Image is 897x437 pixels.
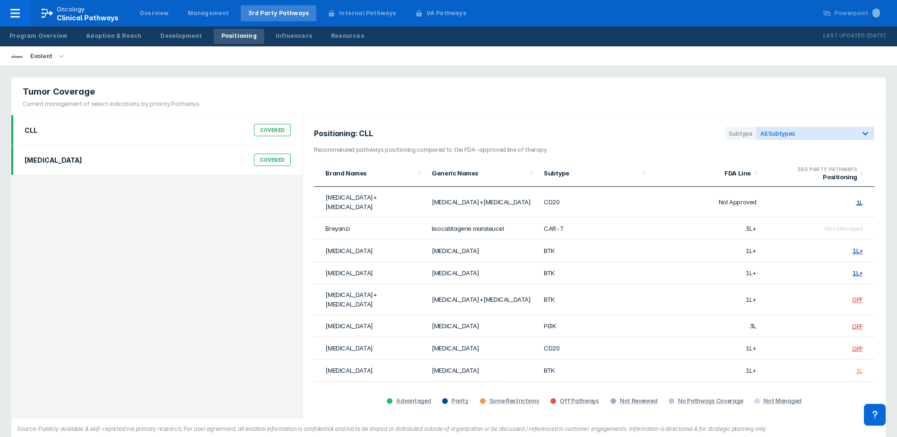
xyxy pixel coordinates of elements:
[538,262,650,284] td: BTK
[853,270,863,277] div: 1L+
[650,337,762,359] td: 1L+
[426,218,538,239] td: lisocabtagene maraleucel
[426,262,538,284] td: [MEDICAL_DATA]
[314,239,426,262] td: [MEDICAL_DATA]
[86,32,141,40] div: Adoption & Reach
[314,359,426,382] td: [MEDICAL_DATA]
[432,169,527,177] div: Generic Names
[426,239,538,262] td: [MEDICAL_DATA]
[78,29,149,44] a: Adoption & Reach
[427,9,466,17] div: VA Pathways
[17,425,880,433] figcaption: Source: Publicly available & self-reported via primary research; Per user agreement, all webtool ...
[314,146,874,154] h3: Recommended pathways positioning compared to the FDA-approved line of therapy
[276,32,312,40] div: Influencers
[221,32,257,40] div: Positioning
[426,187,538,218] td: [MEDICAL_DATA]+[MEDICAL_DATA]
[538,359,650,382] td: BTK
[489,397,540,405] div: Some Restrictions
[650,382,762,412] td: 1L
[25,126,37,134] div: CLL
[656,169,751,177] div: FDA Line
[139,9,169,17] div: Overview
[650,359,762,382] td: 1L+
[426,284,538,315] td: [MEDICAL_DATA]+[MEDICAL_DATA]
[426,337,538,359] td: [MEDICAL_DATA]
[426,315,538,337] td: [MEDICAL_DATA]
[268,29,320,44] a: Influencers
[57,5,85,14] p: Oncology
[825,225,863,232] span: Not Managed
[23,100,200,108] div: Current management of select indications by priority Pathways
[768,166,857,173] div: 3RD PARTY PATHWAYS
[678,397,743,405] div: No Pathways Coverage
[396,397,431,405] div: Advantaged
[544,169,639,177] div: Subtype
[650,262,762,284] td: 1L+
[11,51,23,62] img: new-century-health
[538,284,650,315] td: BTK
[650,218,762,239] td: 3L+
[452,397,468,405] div: Parity
[254,124,291,136] div: Covered
[823,31,867,41] p: Last Updated:
[853,247,863,255] div: 1L+
[314,129,378,138] h2: Positioning: CLL
[314,284,426,315] td: [MEDICAL_DATA]+[MEDICAL_DATA]
[339,9,396,17] div: Internal Pathways
[426,382,538,412] td: [MEDICAL_DATA]+[MEDICAL_DATA]
[314,262,426,284] td: [MEDICAL_DATA]
[180,5,237,21] a: Management
[620,397,657,405] div: Not Reviewed
[241,5,317,21] a: 3rd Party Pathways
[650,239,762,262] td: 1L+
[314,337,426,359] td: [MEDICAL_DATA]
[856,367,863,375] div: 1L
[864,404,886,426] div: Contact Support
[538,187,650,218] td: CD20
[25,156,82,164] div: [MEDICAL_DATA]
[538,218,650,239] td: CAR-T
[9,32,67,40] div: Program Overview
[214,29,264,44] a: Positioning
[323,29,372,44] a: Resources
[768,173,857,181] div: Positioning
[314,315,426,337] td: [MEDICAL_DATA]
[314,218,426,239] td: Breyanzi
[314,187,426,218] td: [MEDICAL_DATA]+[MEDICAL_DATA]
[725,127,756,140] div: Subtype
[2,29,75,44] a: Program Overview
[153,29,209,44] a: Development
[760,130,795,137] span: All Subtypes
[254,154,291,166] div: Covered
[132,5,176,21] a: Overview
[852,345,863,352] div: OFF
[650,284,762,315] td: 1L+
[314,382,426,412] td: [MEDICAL_DATA]+[MEDICAL_DATA]
[538,315,650,337] td: PI3K
[650,187,762,218] td: Not Approved
[325,169,415,177] div: Brand Names
[856,199,863,206] div: 1L
[560,397,599,405] div: Off Pathways
[57,14,119,22] span: Clinical Pathways
[248,9,309,17] div: 3rd Party Pathways
[538,239,650,262] td: BTK
[331,32,364,40] div: Resources
[852,296,863,304] div: OFF
[764,397,801,405] div: Not Managed
[23,86,95,97] span: Tumor Coverage
[538,382,650,412] td: BTK+CD20
[188,9,229,17] div: Management
[26,50,56,63] div: Evolent
[852,323,863,330] div: OFF
[867,31,886,41] p: [DATE]
[538,337,650,359] td: CD20
[835,9,880,17] div: Powerpoint
[426,359,538,382] td: [MEDICAL_DATA]
[650,315,762,337] td: 3L
[160,32,202,40] div: Development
